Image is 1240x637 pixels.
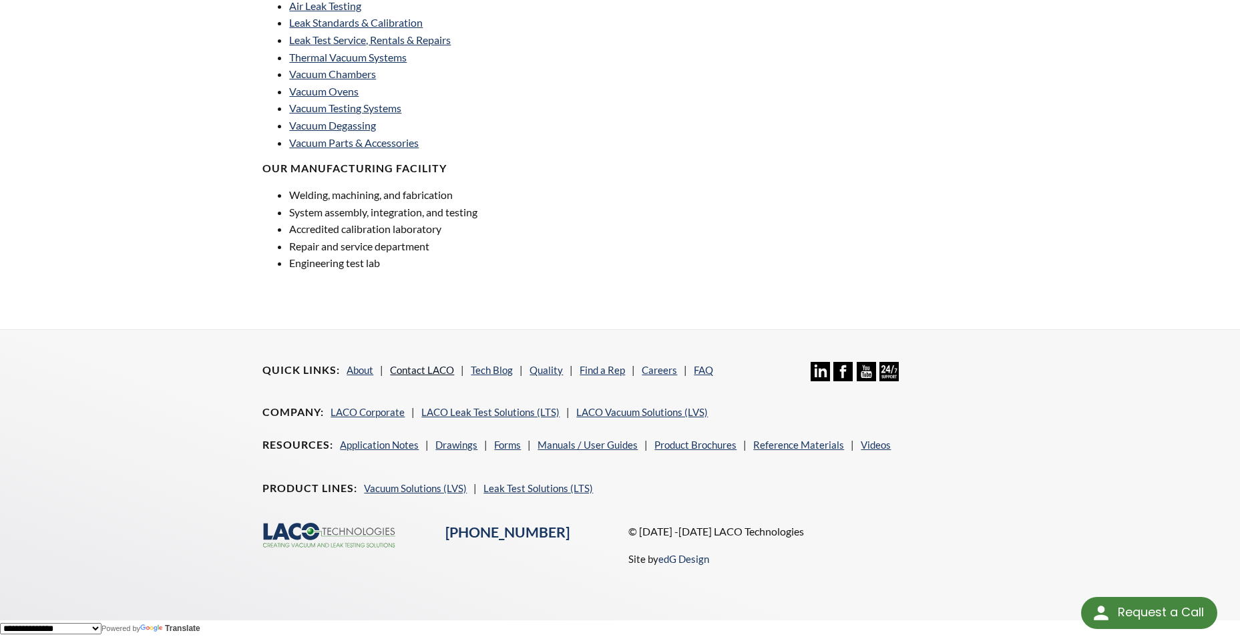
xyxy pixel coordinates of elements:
[879,371,899,383] a: 24/7 Support
[390,364,454,376] a: Contact LACO
[262,162,447,174] strong: OUR MANUFACTURING FACILITY
[753,439,844,451] a: Reference Materials
[289,136,419,149] a: Vacuum Parts & Accessories
[289,51,407,63] a: Thermal Vacuum Systems
[435,439,477,451] a: Drawings
[628,523,978,540] p: © [DATE] -[DATE] LACO Technologies
[861,439,891,451] a: Videos
[658,553,709,565] a: edG Design
[140,624,165,633] img: Google Translate
[530,364,563,376] a: Quality
[289,67,376,80] a: Vacuum Chambers
[289,101,401,114] a: Vacuum Testing Systems
[654,439,737,451] a: Product Brochures
[140,624,200,633] a: Translate
[289,254,612,272] li: Engineering test lab
[289,16,423,29] a: Leak Standards & Calibration
[1090,602,1112,624] img: round button
[628,551,709,567] p: Site by
[1118,597,1204,628] div: Request a Call
[483,482,593,494] a: Leak Test Solutions (LTS)
[289,238,612,255] li: Repair and service department
[262,363,340,377] h4: Quick Links
[340,439,419,451] a: Application Notes
[289,220,612,238] li: Accredited calibration laboratory
[471,364,513,376] a: Tech Blog
[538,439,638,451] a: Manuals / User Guides
[289,33,451,46] a: Leak Test Service, Rentals & Repairs
[494,439,521,451] a: Forms
[347,364,373,376] a: About
[879,362,899,381] img: 24/7 Support Icon
[262,438,333,452] h4: Resources
[1081,597,1217,629] div: Request a Call
[576,406,708,418] a: LACO Vacuum Solutions (LVS)
[289,85,359,97] a: Vacuum Ovens
[445,523,570,541] a: [PHONE_NUMBER]
[364,482,467,494] a: Vacuum Solutions (LVS)
[331,406,405,418] a: LACO Corporate
[289,186,612,204] li: Welding, machining, and fabrication
[694,364,713,376] a: FAQ
[580,364,625,376] a: Find a Rep
[262,481,357,495] h4: Product Lines
[262,405,324,419] h4: Company
[289,204,612,221] li: System assembly, integration, and testing
[289,119,376,132] a: Vacuum Degassing
[642,364,677,376] a: Careers
[421,406,560,418] a: LACO Leak Test Solutions (LTS)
